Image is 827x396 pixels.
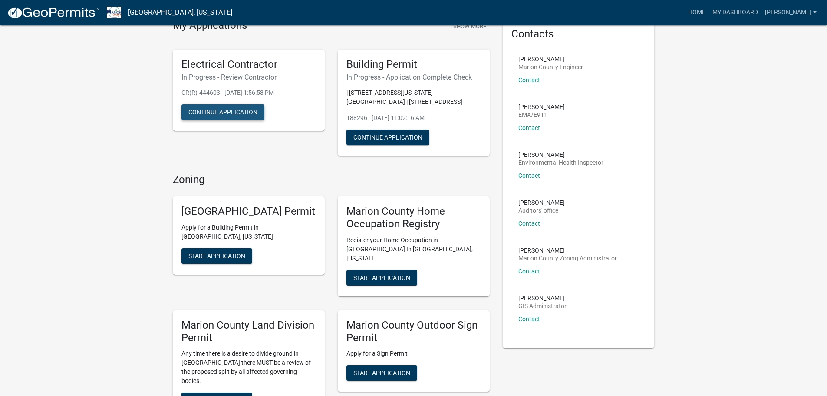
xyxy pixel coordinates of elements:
p: GIS Administrator [518,303,567,309]
button: Start Application [346,365,417,381]
p: CR(R)-444603 - [DATE] 1:56:58 PM [181,88,316,97]
h5: Marion County Land Division Permit [181,319,316,344]
p: Apply for a Sign Permit [346,349,481,358]
p: [PERSON_NAME] [518,152,603,158]
h5: Marion County Home Occupation Registry [346,205,481,230]
p: [PERSON_NAME] [518,247,617,253]
button: Show More [450,19,490,33]
button: Continue Application [181,104,264,120]
h5: Electrical Contractor [181,58,316,71]
h6: In Progress - Application Complete Check [346,73,481,81]
img: Marion County, Iowa [107,7,121,18]
a: Contact [518,124,540,131]
a: Contact [518,172,540,179]
p: Auditors' office [518,207,565,213]
h5: Building Permit [346,58,481,71]
a: My Dashboard [709,4,761,21]
p: [PERSON_NAME] [518,200,565,206]
a: [GEOGRAPHIC_DATA], [US_STATE] [128,5,232,20]
button: Start Application [346,270,417,286]
p: Marion County Engineer [518,64,583,70]
button: Start Application [181,248,252,264]
p: [PERSON_NAME] [518,56,583,62]
a: Contact [518,268,540,275]
p: Register your Home Occupation in [GEOGRAPHIC_DATA] In [GEOGRAPHIC_DATA], [US_STATE] [346,236,481,263]
h4: My Applications [173,19,247,32]
p: [PERSON_NAME] [518,295,567,301]
p: [PERSON_NAME] [518,104,565,110]
h5: Marion County Outdoor Sign Permit [346,319,481,344]
span: Start Application [188,253,245,260]
p: Apply for a Building Permit in [GEOGRAPHIC_DATA], [US_STATE] [181,223,316,241]
a: Contact [518,316,540,323]
p: EMA/E911 [518,112,565,118]
p: Marion County Zoning Administrator [518,255,617,261]
p: Any time there is a desire to divide ground in [GEOGRAPHIC_DATA] there MUST be a review of the pr... [181,349,316,386]
a: Contact [518,220,540,227]
h5: Contacts [511,28,646,40]
p: | [STREET_ADDRESS][US_STATE] | [GEOGRAPHIC_DATA] | [STREET_ADDRESS] [346,88,481,106]
a: Contact [518,77,540,83]
h5: [GEOGRAPHIC_DATA] Permit [181,205,316,218]
h6: In Progress - Review Contractor [181,73,316,81]
a: Home [685,4,709,21]
span: Start Application [353,274,410,281]
h4: Zoning [173,173,490,186]
p: 188296 - [DATE] 11:02:16 AM [346,113,481,123]
a: [PERSON_NAME] [761,4,820,21]
button: Continue Application [346,130,429,145]
span: Start Application [353,369,410,376]
p: Environmental Health Inspector [518,160,603,166]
